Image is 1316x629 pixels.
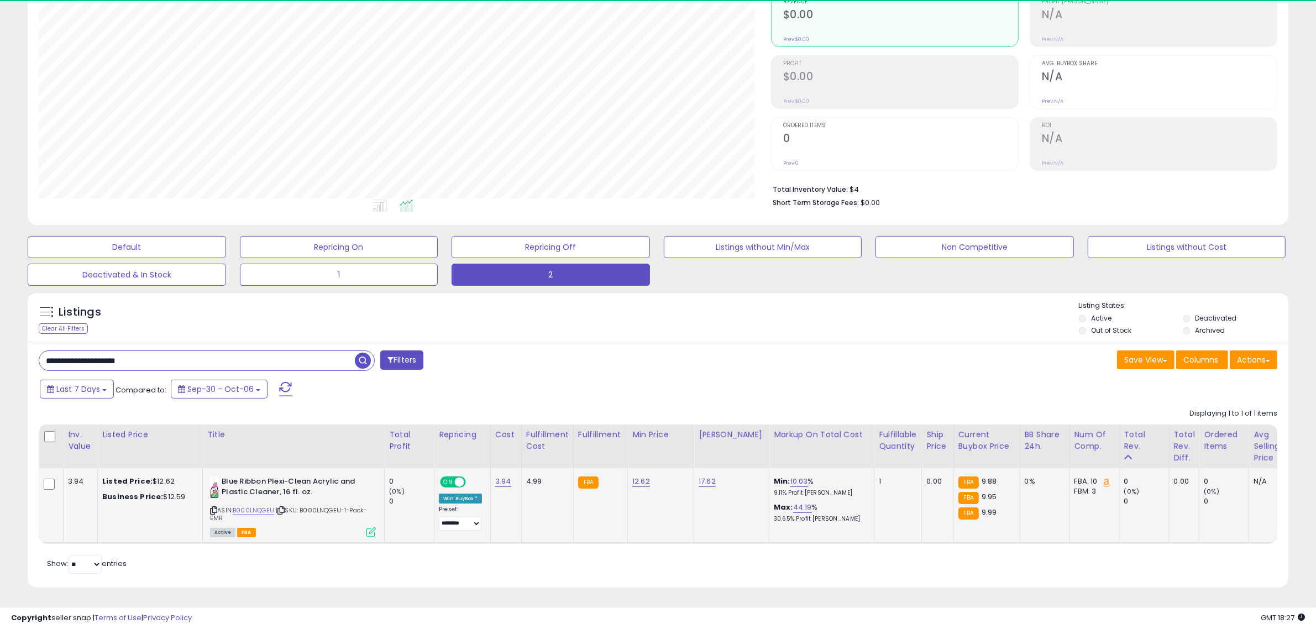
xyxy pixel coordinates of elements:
[1042,98,1063,104] small: Prev: N/A
[1204,496,1249,506] div: 0
[11,612,51,623] strong: Copyright
[773,182,1269,195] li: $4
[1176,350,1228,369] button: Columns
[389,429,429,452] div: Total Profit
[526,429,569,452] div: Fulfillment Cost
[774,515,866,523] p: 30.65% Profit [PERSON_NAME]
[1074,476,1111,486] div: FBA: 10
[982,476,997,486] span: 9.88
[28,264,226,286] button: Deactivated & In Stock
[47,558,127,569] span: Show: entries
[1230,350,1277,369] button: Actions
[210,528,235,537] span: All listings currently available for purchase on Amazon
[439,494,482,504] div: Win BuyBox *
[783,36,809,43] small: Prev: $0.00
[116,385,166,395] span: Compared to:
[774,429,869,441] div: Markup on Total Cost
[790,476,808,487] a: 10.03
[1174,429,1195,464] div: Total Rev. Diff.
[793,502,812,513] a: 44.19
[699,476,716,487] a: 17.62
[1042,160,1063,166] small: Prev: N/A
[1025,429,1065,452] div: BB Share 24h.
[495,429,517,441] div: Cost
[1088,236,1286,258] button: Listings without Cost
[102,492,194,502] div: $12.59
[1074,429,1115,452] div: Num of Comp.
[1124,476,1169,486] div: 0
[237,528,256,537] span: FBA
[783,70,1018,85] h2: $0.00
[452,264,650,286] button: 2
[389,476,434,486] div: 0
[982,491,997,502] span: 9.95
[207,429,380,441] div: Title
[210,506,367,522] span: | SKU: B000LNQGEU-1-Pack-EMR
[699,429,764,441] div: [PERSON_NAME]
[40,380,114,399] button: Last 7 Days
[1204,476,1249,486] div: 0
[632,476,650,487] a: 12.62
[578,476,599,489] small: FBA
[1074,486,1111,496] div: FBM: 3
[1124,487,1140,496] small: (0%)
[1042,70,1277,85] h2: N/A
[464,478,482,487] span: OFF
[958,492,979,504] small: FBA
[774,489,866,497] p: 9.11% Profit [PERSON_NAME]
[1196,326,1225,335] label: Archived
[102,476,153,486] b: Listed Price:
[102,491,163,502] b: Business Price:
[769,424,874,468] th: The percentage added to the cost of goods (COGS) that forms the calculator for Min & Max prices.
[102,476,194,486] div: $12.62
[1261,612,1305,623] span: 2025-10-14 18:27 GMT
[783,8,1018,23] h2: $0.00
[240,264,438,286] button: 1
[56,384,100,395] span: Last 7 Days
[783,61,1018,67] span: Profit
[1079,301,1288,311] p: Listing States:
[1183,354,1218,365] span: Columns
[783,160,799,166] small: Prev: 0
[526,476,565,486] div: 4.99
[441,478,455,487] span: ON
[1254,429,1294,464] div: Avg Selling Price
[958,476,979,489] small: FBA
[1204,429,1244,452] div: Ordered Items
[958,507,979,520] small: FBA
[28,236,226,258] button: Default
[59,305,101,320] h5: Listings
[222,476,356,500] b: Blue Ribbon Plexi-Clean Acrylic and Plastic Cleaner, 16 fl. oz.
[68,429,93,452] div: Inv. value
[1042,61,1277,67] span: Avg. Buybox Share
[102,429,198,441] div: Listed Price
[879,429,917,452] div: Fulfillable Quantity
[773,185,848,194] b: Total Inventory Value:
[578,429,623,441] div: Fulfillment
[1124,496,1169,506] div: 0
[1042,123,1277,129] span: ROI
[632,429,689,441] div: Min Price
[958,429,1015,452] div: Current Buybox Price
[1117,350,1175,369] button: Save View
[926,476,945,486] div: 0.00
[773,198,859,207] b: Short Term Storage Fees:
[774,476,866,497] div: %
[187,384,254,395] span: Sep-30 - Oct-06
[1204,487,1219,496] small: (0%)
[774,476,790,486] b: Min:
[39,323,88,334] div: Clear All Filters
[875,236,1074,258] button: Non Competitive
[1091,326,1131,335] label: Out of Stock
[1124,429,1165,452] div: Total Rev.
[11,613,192,623] div: seller snap | |
[1025,476,1061,486] div: 0%
[1091,313,1111,323] label: Active
[783,123,1018,129] span: Ordered Items
[452,236,650,258] button: Repricing Off
[389,487,405,496] small: (0%)
[389,496,434,506] div: 0
[1189,408,1277,419] div: Displaying 1 to 1 of 1 items
[95,612,141,623] a: Terms of Use
[240,236,438,258] button: Repricing On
